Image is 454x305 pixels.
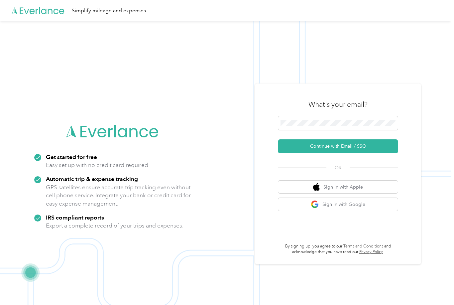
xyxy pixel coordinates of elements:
[72,7,146,15] div: Simplify mileage and expenses
[311,200,319,209] img: google logo
[278,139,398,153] button: Continue with Email / SSO
[278,181,398,194] button: apple logoSign in with Apple
[278,198,398,211] button: google logoSign in with Google
[359,249,383,254] a: Privacy Policy
[46,183,191,208] p: GPS satellites ensure accurate trip tracking even without cell phone service. Integrate your bank...
[313,183,320,191] img: apple logo
[278,243,398,255] p: By signing up, you agree to our and acknowledge that you have read our .
[46,161,148,169] p: Easy set up with no credit card required
[46,175,138,182] strong: Automatic trip & expense tracking
[326,164,350,171] span: OR
[46,222,183,230] p: Export a complete record of your trips and expenses.
[308,100,368,109] h3: What's your email?
[343,244,383,249] a: Terms and Conditions
[46,153,97,160] strong: Get started for free
[46,214,104,221] strong: IRS compliant reports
